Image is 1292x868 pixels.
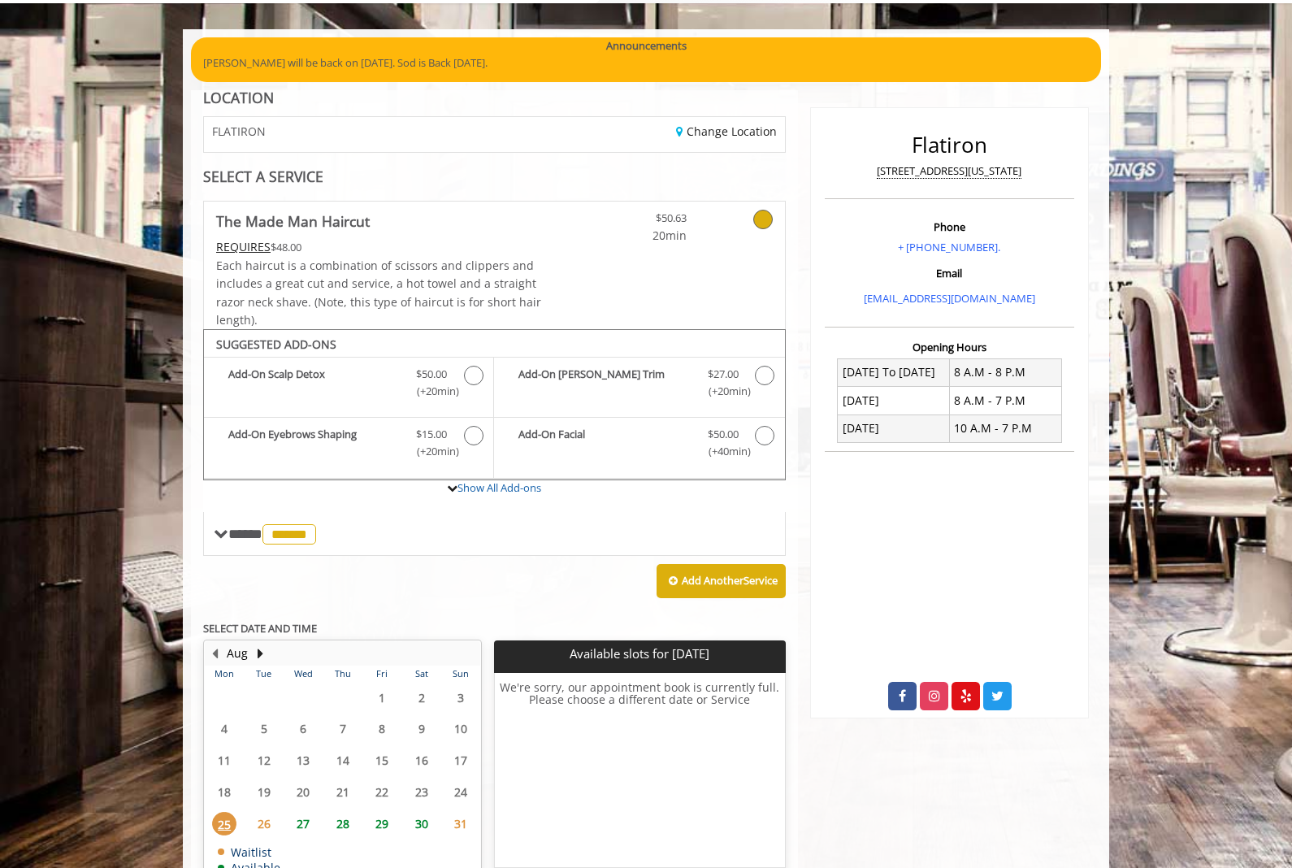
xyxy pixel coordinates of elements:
[203,621,317,636] b: SELECT DATE AND TIME
[205,666,244,682] th: Mon
[591,227,687,245] span: 20min
[606,37,687,54] b: Announcements
[323,808,362,840] td: Select day28
[291,812,315,835] span: 27
[284,666,323,682] th: Wed
[362,666,401,682] th: Fri
[708,426,739,443] span: $50.00
[708,366,739,383] span: $27.00
[502,366,776,404] label: Add-On Beard Trim
[203,329,786,480] div: The Made Man Haircut Add-onS
[416,426,447,443] span: $15.00
[323,666,362,682] th: Thu
[203,169,786,184] div: SELECT A SERVICE
[949,358,1061,386] td: 8 A.M - 8 P.M
[898,240,1000,254] a: + [PHONE_NUMBER].
[518,366,691,400] b: Add-On [PERSON_NAME] Trim
[244,666,283,682] th: Tue
[449,812,473,835] span: 31
[441,666,481,682] th: Sun
[228,366,400,400] b: Add-On Scalp Detox
[254,644,267,662] button: Next Month
[457,480,541,495] a: Show All Add-ons
[362,808,401,840] td: Select day29
[208,644,221,662] button: Previous Month
[949,414,1061,442] td: 10 A.M - 7 P.M
[252,812,276,835] span: 26
[212,812,236,835] span: 25
[203,88,274,107] b: LOCATION
[331,812,355,835] span: 28
[284,808,323,840] td: Select day27
[699,443,747,460] span: (+40min )
[864,291,1035,306] a: [EMAIL_ADDRESS][DOMAIN_NAME]
[212,125,266,137] span: FLATIRON
[682,573,778,588] b: Add Another Service
[502,426,776,464] label: Add-On Facial
[216,336,336,352] b: SUGGESTED ADD-ONS
[829,221,1070,232] h3: Phone
[838,387,950,414] td: [DATE]
[216,258,541,328] span: Each haircut is a combination of scissors and clippers and includes a great cut and service, a ho...
[216,239,271,254] span: This service needs some Advance to be paid before we block your appointment
[838,414,950,442] td: [DATE]
[657,564,786,598] button: Add AnotherService
[501,647,778,661] p: Available slots for [DATE]
[416,366,447,383] span: $50.00
[829,267,1070,279] h3: Email
[203,54,1089,72] p: [PERSON_NAME] will be back on [DATE]. Sod is Back [DATE].
[244,808,283,840] td: Select day26
[218,846,280,858] td: Waitlist
[370,812,394,835] span: 29
[518,426,691,460] b: Add-On Facial
[410,812,434,835] span: 30
[949,387,1061,414] td: 8 A.M - 7 P.M
[228,426,400,460] b: Add-On Eyebrows Shaping
[216,238,543,256] div: $48.00
[699,383,747,400] span: (+20min )
[495,681,784,861] h6: We're sorry, our appointment book is currently full. Please choose a different date or Service
[205,808,244,840] td: Select day25
[212,366,485,404] label: Add-On Scalp Detox
[591,202,687,245] a: $50.63
[216,210,370,232] b: The Made Man Haircut
[829,133,1070,157] h2: Flatiron
[408,443,456,460] span: (+20min )
[401,808,440,840] td: Select day30
[676,124,777,139] a: Change Location
[441,808,481,840] td: Select day31
[825,341,1074,353] h3: Opening Hours
[401,666,440,682] th: Sat
[212,426,485,464] label: Add-On Eyebrows Shaping
[408,383,456,400] span: (+20min )
[838,358,950,386] td: [DATE] To [DATE]
[227,644,248,662] button: Aug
